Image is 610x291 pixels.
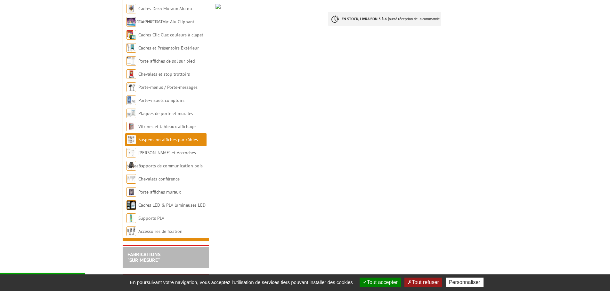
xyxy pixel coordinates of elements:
img: Chevalets et stop trottoirs [126,69,136,79]
a: Accessoires de fixation [138,228,183,234]
a: Porte-visuels comptoirs [138,97,184,103]
button: Tout accepter [360,278,401,287]
img: Suspension affiches par câbles [126,135,136,144]
a: Cadres et Présentoirs Extérieur [138,45,199,51]
img: Chevalets conférence [126,174,136,184]
a: Vitrines et tableaux affichage [138,124,196,129]
img: Plaques de porte et murales [126,109,136,118]
img: Cadres LED & PLV lumineuses LED [126,200,136,210]
a: Porte-affiches de sol sur pied [138,58,195,64]
a: Chevalets conférence [138,176,180,182]
a: Porte-affiches muraux [138,189,181,195]
a: FABRICATIONS"Sur Mesure" [127,251,160,263]
a: Suspension affiches par câbles [138,137,198,142]
a: Cadres Clic-Clac Alu Clippant [138,19,194,25]
span: En poursuivant votre navigation, vous acceptez l'utilisation de services tiers pouvant installer ... [126,280,356,285]
a: Supports PLV [138,215,164,221]
img: Accessoires de fixation [126,226,136,236]
img: Porte-menus / Porte-messages [126,82,136,92]
img: Cimaises et Accroches tableaux [126,148,136,157]
a: Plaques de porte et murales [138,111,193,116]
img: Vitrines et tableaux affichage [126,122,136,131]
img: Cadres Deco Muraux Alu ou Bois [126,4,136,13]
a: Cadres LED & PLV lumineuses LED [138,202,206,208]
a: Chevalets et stop trottoirs [138,71,190,77]
button: Personnaliser (fenêtre modale) [446,278,484,287]
a: [PERSON_NAME] et Accroches tableaux [126,150,196,169]
p: à réception de la commande [328,12,441,26]
img: Porte-affiches de sol sur pied [126,56,136,66]
a: Cadres Clic-Clac couleurs à clapet [138,32,203,38]
img: Cadres Clic-Clac couleurs à clapet [126,30,136,40]
a: Cadres Deco Muraux Alu ou [GEOGRAPHIC_DATA] [126,6,192,25]
img: Supports PLV [126,213,136,223]
a: Supports de communication bois [138,163,203,169]
img: Porte-visuels comptoirs [126,96,136,105]
button: Tout refuser [404,278,442,287]
a: Porte-menus / Porte-messages [138,84,198,90]
img: Porte-affiches muraux [126,187,136,197]
strong: EN STOCK, LIVRAISON 3 à 4 jours [342,16,395,21]
img: Cadres et Présentoirs Extérieur [126,43,136,53]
